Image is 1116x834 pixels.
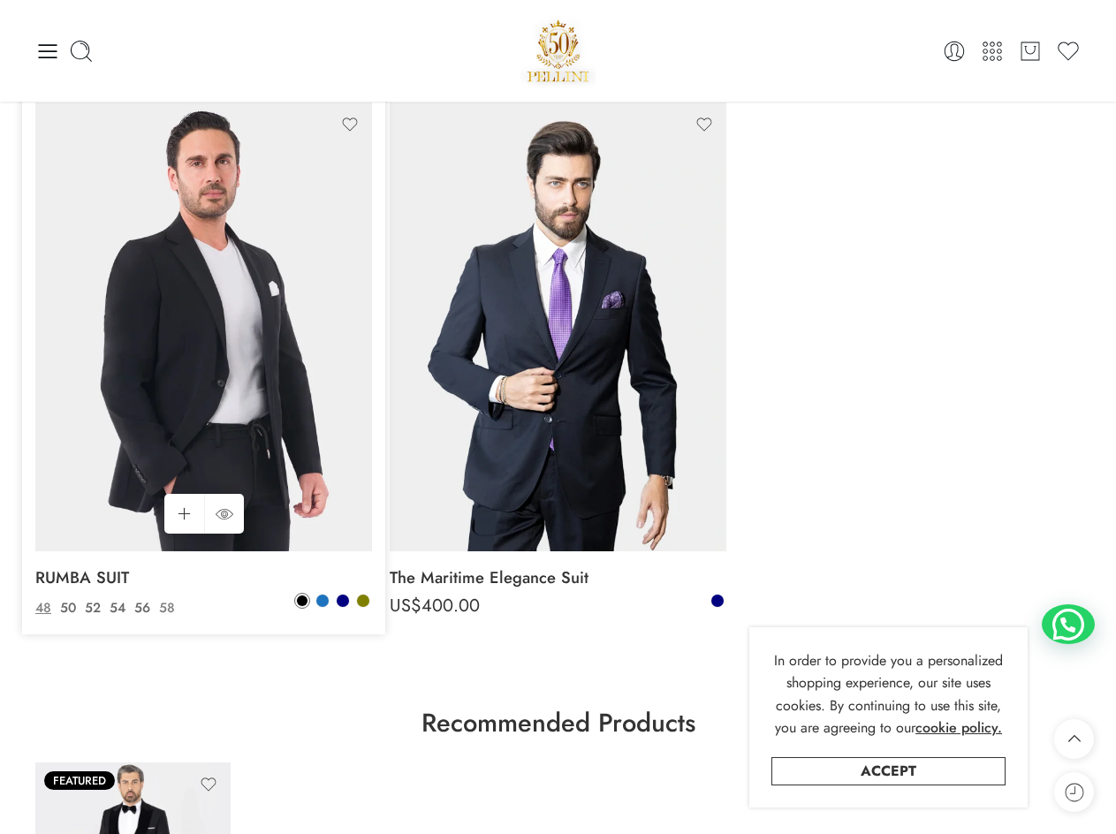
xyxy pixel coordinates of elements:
a: Navy [335,593,351,609]
span: US$ [390,593,421,618]
a: Navy [710,593,725,609]
a: 56 [130,598,155,618]
a: 54 [105,598,130,618]
span: Featured [44,771,115,790]
a: Select options for “RUMBA SUIT” [164,494,204,534]
a: 50 [56,598,80,618]
a: RUMBA SUIT [35,560,372,595]
a: Pellini - [520,13,596,88]
a: Login / Register [942,39,967,64]
a: Blue [315,593,330,609]
bdi: 350.00 [35,593,124,618]
span: US$ [35,593,67,618]
img: Pellini [520,13,596,88]
a: 48 [31,598,56,618]
h3: Recommended Products [35,710,1081,736]
a: Cart [1018,39,1043,64]
span: In order to provide you a personalized shopping experience, our site uses cookies. By continuing ... [774,650,1003,739]
a: Accept [771,757,1006,785]
a: cookie policy. [915,716,1002,739]
a: Olive [355,593,371,609]
bdi: 400.00 [390,593,480,618]
a: Black [294,593,310,609]
a: Wishlist [1056,39,1081,64]
a: The Maritime Elegance Suit [390,560,726,595]
a: 52 [80,598,105,618]
a: 58 [155,598,179,618]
